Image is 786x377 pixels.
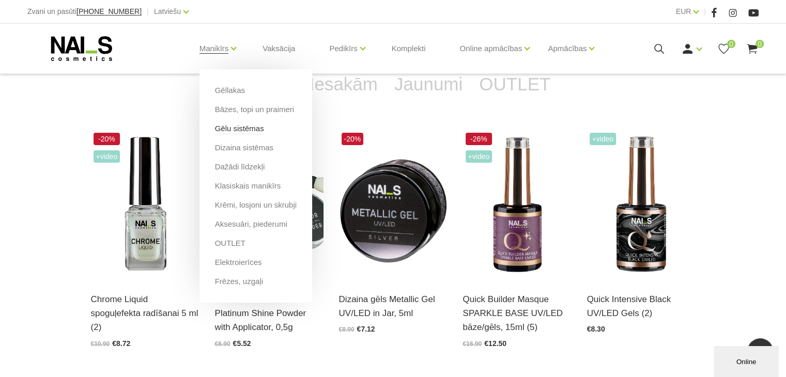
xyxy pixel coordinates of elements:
a: Klasiskais manikīrs [215,180,281,192]
a: OUTLET [471,64,559,105]
a: 0 [746,42,759,55]
a: Jaunumi [386,64,471,105]
a: Komplekti [383,24,434,73]
a: Vaksācija [254,24,303,73]
a: EUR [676,5,691,18]
img: Quick Intensive Black - īpaši pigmentēta melnā gellaka. * Vienmērīgs pārklājums 1 kārtā bez svītr... [587,130,696,279]
a: Bāzes, topi un praimeri [215,104,294,115]
iframe: chat widget [714,344,781,377]
a: Manikīrs [199,28,229,69]
a: Elektroierīces [215,257,262,268]
a: Krēmi, losjoni un skrubji [215,199,297,211]
span: | [704,5,706,18]
a: Quick Intensive Black UV/LED Gels (2) [587,292,696,320]
span: €6.90 [215,340,230,348]
a: Pedikīrs [329,28,357,69]
a: Aksesuāri, piederumi [215,218,287,230]
div: Zvani un pasūti [27,5,142,18]
a: Gēllakas [215,85,245,96]
a: Latviešu [154,5,181,18]
a: Frēzes, uzgaļi [215,276,263,287]
a: Iesakām [301,64,386,105]
span: +Video [466,150,492,163]
span: €16.90 [463,340,482,348]
a: Gēlu sistēmas [215,123,264,134]
span: | [147,5,149,18]
a: 0 [717,42,730,55]
span: +Video [590,133,617,145]
a: Pūderis metāliskais - Platinum Shine Powder with Applicator, 0,5g [215,292,323,335]
a: Chrome Liquid spoguļefekta radīšanai 5 ml (2) [91,292,199,335]
a: Dizaina gēls Metallic Gel UV/LED in Jar, 5ml [339,292,448,320]
a: OUTLET [215,238,245,249]
a: Dažādi līdzekļi [215,161,265,172]
span: €12.50 [484,339,506,348]
span: €8.72 [112,339,130,348]
span: -20% [94,133,120,145]
a: Apmācības [548,28,587,69]
span: [PHONE_NUMBER] [76,7,142,15]
a: [PHONE_NUMBER] [76,8,142,15]
span: 0 [756,40,764,48]
span: 0 [727,40,735,48]
img: Maskējoša, viegli mirdzoša bāze/gels. Unikāls produkts ar daudz izmantošanas iespējām: •Bāze gell... [463,130,572,279]
a: Quick Builder Masque SPARKLE BASE UV/LED bāze/gēls, 15ml (5) [463,292,572,335]
span: €10.90 [91,340,110,348]
img: Dizaina produkts spilgtā spoguļa efekta radīšanai.LIETOŠANA: Pirms lietošanas nepieciešams sakrat... [91,130,199,279]
span: -20% [342,133,364,145]
span: €8.90 [339,326,355,333]
span: €8.30 [587,325,605,333]
span: €5.52 [233,339,251,348]
span: €7.12 [357,325,375,333]
span: -26% [466,133,492,145]
img: Metallic Gel UV/LED ir intensīvi pigmentets metala dizaina gēls, kas palīdz radīt reljefu zīmējum... [339,130,448,279]
a: Online apmācības [459,28,522,69]
a: Dizaina sistēmas [215,142,273,153]
span: +Video [94,150,120,163]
